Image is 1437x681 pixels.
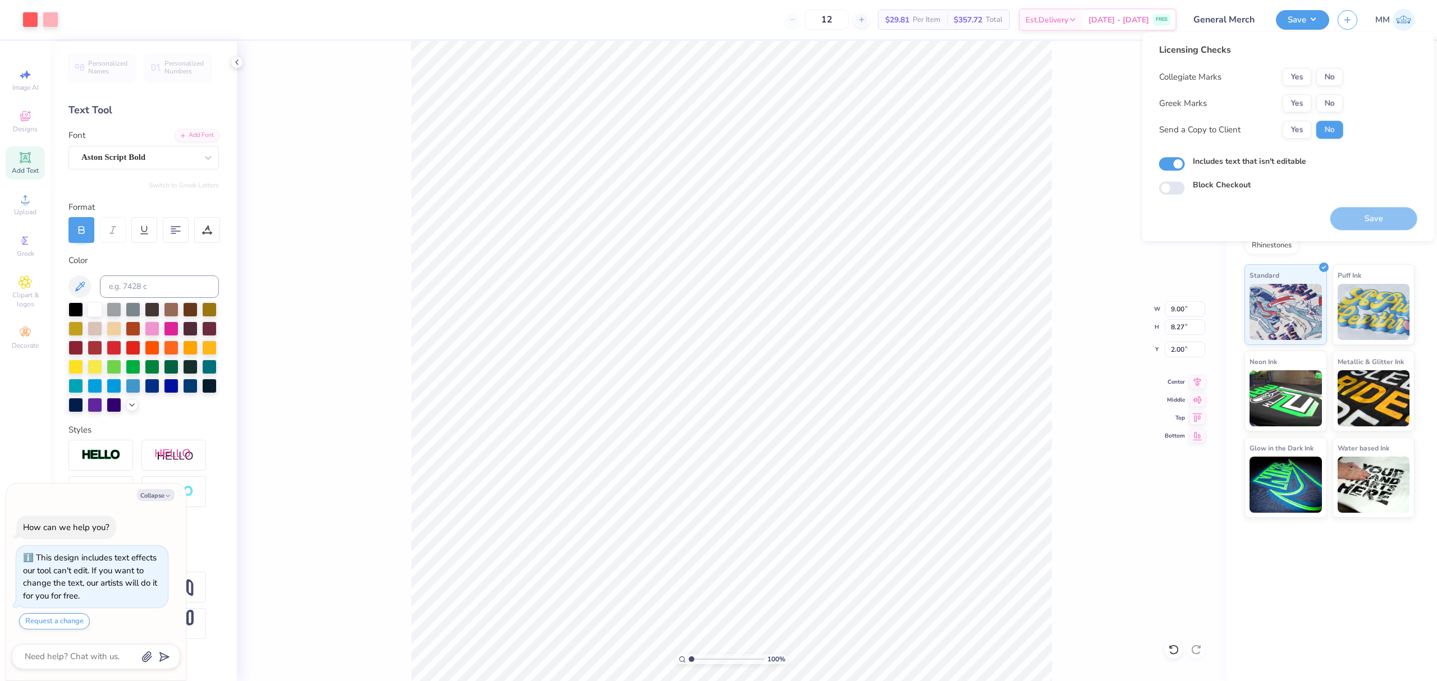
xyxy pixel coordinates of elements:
[23,522,109,533] div: How can we help you?
[1250,442,1314,454] span: Glow in the Dark Ink
[1165,432,1185,440] span: Bottom
[1393,9,1415,31] img: Mariah Myssa Salurio
[164,59,204,75] span: Personalized Numbers
[1338,442,1389,454] span: Water based Ink
[1375,13,1390,26] span: MM
[100,275,219,298] input: e.g. 7428 c
[1250,370,1322,426] img: Neon Ink
[23,552,157,601] div: This design includes text effects our tool can't edit. If you want to change the text, our artist...
[885,14,909,26] span: $29.81
[68,424,219,436] div: Styles
[1250,284,1322,340] img: Standard
[1165,378,1185,386] span: Center
[1088,14,1149,26] span: [DATE] - [DATE]
[1316,121,1343,139] button: No
[1165,396,1185,404] span: Middle
[1193,155,1306,167] label: Includes text that isn't editable
[1316,94,1343,112] button: No
[1185,8,1267,31] input: Untitled Design
[68,129,85,142] label: Font
[1283,121,1312,139] button: Yes
[805,10,849,30] input: – –
[1338,457,1410,513] img: Water based Ink
[1283,68,1312,86] button: Yes
[13,125,38,134] span: Designs
[154,448,194,462] img: Shadow
[1159,71,1221,84] div: Collegiate Marks
[1316,68,1343,86] button: No
[14,208,36,217] span: Upload
[1250,269,1279,281] span: Standard
[1250,457,1322,513] img: Glow in the Dark Ink
[1156,16,1168,24] span: FREE
[12,83,39,92] span: Image AI
[1375,9,1415,31] a: MM
[17,249,34,258] span: Greek
[1165,414,1185,422] span: Top
[12,341,39,350] span: Decorate
[767,654,785,664] span: 100 %
[12,166,39,175] span: Add Text
[1338,269,1361,281] span: Puff Ink
[81,449,121,462] img: Stroke
[68,254,219,267] div: Color
[1244,237,1299,254] div: Rhinestones
[1159,97,1207,110] div: Greek Marks
[954,14,982,26] span: $357.72
[137,489,175,501] button: Collapse
[68,201,220,214] div: Format
[1250,356,1277,367] span: Neon Ink
[1276,10,1329,30] button: Save
[1338,284,1410,340] img: Puff Ink
[149,181,219,190] button: Switch to Greek Letters
[986,14,1003,26] span: Total
[1159,43,1343,57] div: Licensing Checks
[913,14,940,26] span: Per Item
[68,103,219,118] div: Text Tool
[175,129,219,142] div: Add Font
[1283,94,1312,112] button: Yes
[1159,123,1241,136] div: Send a Copy to Client
[1338,356,1404,367] span: Metallic & Glitter Ink
[6,291,45,309] span: Clipart & logos
[1193,180,1251,191] label: Block Checkout
[1026,14,1068,26] span: Est. Delivery
[88,59,128,75] span: Personalized Names
[19,613,90,629] button: Request a change
[1338,370,1410,426] img: Metallic & Glitter Ink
